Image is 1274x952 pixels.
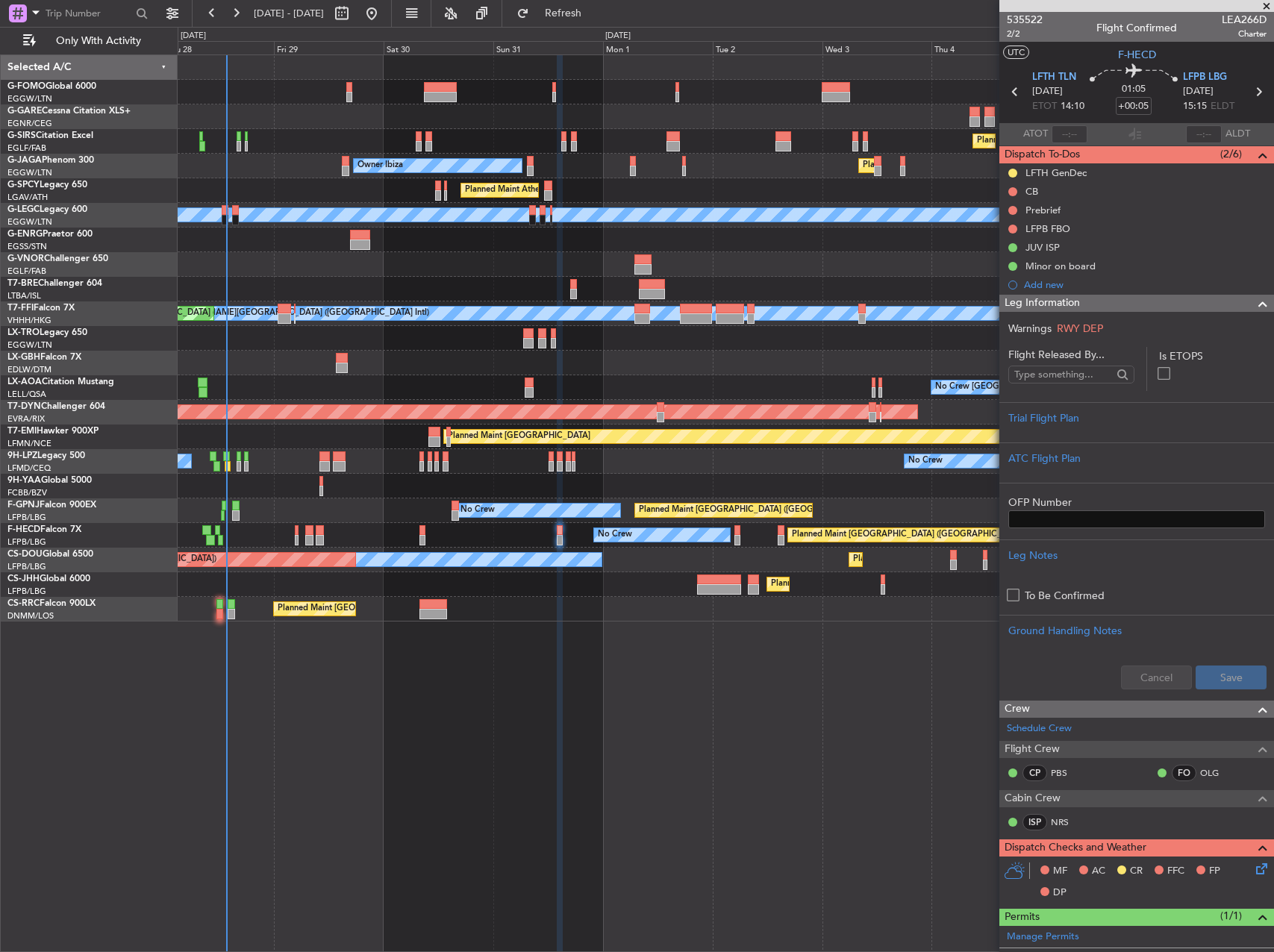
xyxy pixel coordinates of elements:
[1200,766,1234,780] a: OLG
[598,524,632,546] div: No Crew
[7,438,51,449] a: LFMN/NCE
[7,82,46,91] span: G-FOMO
[7,266,46,277] a: EGLF/FAB
[7,525,81,534] a: F-HECDFalcon 7X
[7,501,40,510] span: F-GPNJ
[7,328,40,337] span: LX-TRO
[7,205,87,214] a: G-LEGCLegacy 600
[1032,70,1076,85] span: LFTH TLN
[274,41,384,54] div: Fri 29
[7,156,42,165] span: G-JAGA
[1024,278,1267,291] div: Add new
[7,192,48,203] a: LGAV/ATH
[1025,204,1061,216] div: Prebrief
[7,315,51,326] a: VHHH/HKG
[7,599,40,608] span: CS-RRC
[1005,839,1146,857] span: Dispatch Checks and Weather
[7,353,81,362] a: LX-GBHFalcon 7X
[532,8,595,19] span: Refresh
[7,451,37,460] span: 9H-LPZ
[7,107,42,116] span: G-GARE
[1051,766,1084,780] a: PBS
[1222,12,1267,28] span: LEA266D
[1220,908,1242,924] span: (1/1)
[1096,20,1177,36] div: Flight Confirmed
[460,499,495,522] div: No Crew
[1022,814,1047,830] div: ISP
[7,378,42,386] span: LX-AOA
[931,41,1041,54] div: Thu 4
[7,304,34,313] span: T7-FFI
[7,550,93,559] a: CS-DOUGlobal 6500
[7,279,102,288] a: T7-BREChallenger 604
[7,476,92,485] a: 9H-YAAGlobal 5000
[1130,864,1143,879] span: CR
[1005,146,1080,163] span: Dispatch To-Dos
[1167,864,1184,879] span: FFC
[863,154,1098,177] div: Planned Maint [GEOGRAPHIC_DATA] ([GEOGRAPHIC_DATA])
[1005,909,1040,926] span: Permits
[1025,222,1070,235] div: LFPB FBO
[1053,864,1067,879] span: MF
[1025,166,1087,179] div: LFTH GenDec
[7,427,99,436] a: T7-EMIHawker 900XP
[7,304,75,313] a: T7-FFIFalcon 7X
[7,241,47,252] a: EGSS/STN
[1003,46,1029,59] button: UTC
[16,29,162,53] button: Only With Activity
[7,118,52,129] a: EGNR/CEG
[7,181,87,190] a: G-SPCYLegacy 650
[7,254,44,263] span: G-VNOR
[7,143,46,154] a: EGLF/FAB
[7,525,40,534] span: F-HECD
[7,463,51,474] a: LFMD/CEQ
[7,476,41,485] span: 9H-YAA
[7,230,43,239] span: G-ENRG
[7,512,46,523] a: LFPB/LBG
[1008,548,1265,563] div: Leg Notes
[1022,765,1047,781] div: CP
[169,302,429,325] div: [PERSON_NAME][GEOGRAPHIC_DATA] ([GEOGRAPHIC_DATA] Intl)
[1007,930,1079,945] a: Manage Permits
[1025,241,1060,254] div: JUV ISP
[1025,588,1105,604] label: To Be Confirmed
[1209,864,1220,879] span: FP
[1025,260,1096,272] div: Minor on board
[7,451,85,460] a: 9H-LPZLegacy 500
[771,573,1006,595] div: Planned Maint [GEOGRAPHIC_DATA] ([GEOGRAPHIC_DATA])
[384,41,493,54] div: Sat 30
[7,586,46,597] a: LFPB/LBG
[46,2,131,25] input: Trip Number
[7,82,96,91] a: G-FOMOGlobal 6000
[1007,721,1072,736] a: Schedule Crew
[1005,741,1060,758] span: Flight Crew
[7,339,52,351] a: EGGW/LTN
[7,536,46,548] a: LFPB/LBG
[639,499,874,522] div: Planned Maint [GEOGRAPHIC_DATA] ([GEOGRAPHIC_DATA])
[7,93,52,104] a: EGGW/LTN
[7,427,37,436] span: T7-EMI
[1008,410,1265,426] div: Trial Flight Plan
[7,487,47,498] a: FCBB/BZV
[510,1,599,25] button: Refresh
[1183,70,1227,85] span: LFPB LBG
[7,205,40,214] span: G-LEGC
[792,524,1027,546] div: Planned Maint [GEOGRAPHIC_DATA] ([GEOGRAPHIC_DATA])
[254,7,324,20] span: [DATE] - [DATE]
[7,389,46,400] a: LELL/QSA
[1025,185,1038,198] div: CB
[7,364,51,375] a: EDLW/DTM
[908,450,943,472] div: No Crew
[7,574,90,583] a: CS-JHHGlobal 6000
[1005,701,1030,718] span: Crew
[7,107,131,116] a: G-GARECessna Citation XLS+
[7,610,54,621] a: DNMM/LOS
[1053,886,1067,901] span: DP
[853,548,1088,571] div: Planned Maint [GEOGRAPHIC_DATA] ([GEOGRAPHIC_DATA])
[1159,348,1265,364] label: Is ETOPS
[822,41,932,54] div: Wed 3
[7,402,41,411] span: T7-DYN
[278,598,513,620] div: Planned Maint [GEOGRAPHIC_DATA] ([GEOGRAPHIC_DATA])
[1222,28,1267,40] span: Charter
[1172,765,1196,781] div: FO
